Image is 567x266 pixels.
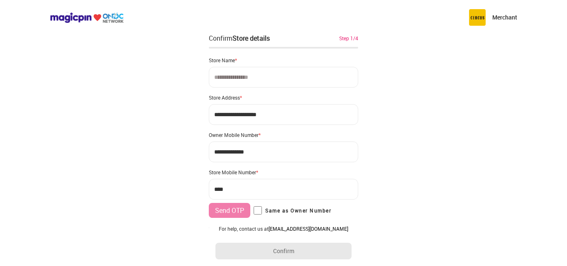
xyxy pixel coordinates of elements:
div: Owner E-mail ID [209,225,358,231]
input: Same as Owner Number [254,206,262,215]
img: circus.b677b59b.png [469,9,486,26]
button: Send OTP [209,203,250,218]
button: Confirm [215,243,352,259]
div: Owner Mobile Number [209,132,358,138]
img: ondc-logo-new-small.8a59708e.svg [50,12,124,23]
div: Confirm [209,33,270,43]
p: Merchant [492,13,517,22]
label: Same as Owner Number [254,206,331,215]
div: For help, contact us at [215,225,352,232]
a: [EMAIL_ADDRESS][DOMAIN_NAME] [269,225,348,232]
div: Store Name [209,57,358,63]
div: Store details [232,34,270,43]
div: Store Address [209,94,358,101]
div: Step 1/4 [339,34,358,42]
div: Store Mobile Number [209,169,358,176]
